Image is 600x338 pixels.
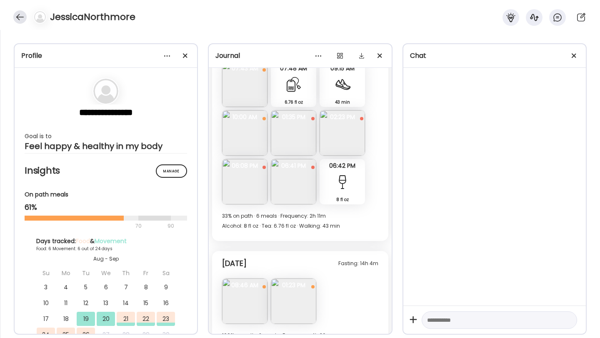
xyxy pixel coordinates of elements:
img: images%2FeG6ITufXlZfJWLTzQJChGV6uFB82%2FmNBTTR5iyWF8lWN74bNA%2F9XbBnrEcYFa5hyUNRLT1_240 [222,110,267,156]
div: 17 [37,312,55,326]
div: 11 [57,296,75,310]
div: Fasting: 14h 4m [338,258,378,268]
div: Food: 6 Movement: 6 out of 24 days [36,246,175,252]
span: 06:42 PM [320,162,365,169]
div: Th [117,266,135,280]
img: images%2FeG6ITufXlZfJWLTzQJChGV6uFB82%2FdkzFmtVVpYsuFcoZU5rD%2FawfkiRhNiDtmohCPsBY7_240 [222,278,267,324]
div: 43 min [323,98,362,107]
div: 21 [117,312,135,326]
img: images%2FeG6ITufXlZfJWLTzQJChGV6uFB82%2FLaLd4RCLjcPpuCgy0fI5%2Fq5uY42nB8ms8zAvw85xd_240 [271,278,316,324]
div: 15 [137,296,155,310]
span: 06:41 PM [271,162,316,169]
img: images%2FeG6ITufXlZfJWLTzQJChGV6uFB82%2FFbwJObHOIWDzOXLRVLGT%2FX7As2YHCKmlX0DYcpRlB_240 [320,110,365,156]
img: images%2FeG6ITufXlZfJWLTzQJChGV6uFB82%2FILkURmb4qbfBmXaJ9R1L%2FHtOHiKVIAim76xcxJidb_240 [271,110,316,156]
div: 14 [117,296,135,310]
img: images%2FeG6ITufXlZfJWLTzQJChGV6uFB82%2Fvn186dzTRO7r3ZuFkpGT%2F3vW0uIEWaV6jqzrvZI7x_240 [222,159,267,204]
div: 61% [25,202,187,212]
div: 13 [97,296,115,310]
div: We [97,266,115,280]
div: Mo [57,266,75,280]
div: Tu [77,266,95,280]
div: 12 [77,296,95,310]
span: 01:35 PM [271,113,316,121]
div: 4 [57,280,75,294]
div: 22 [137,312,155,326]
div: Fr [137,266,155,280]
div: 18 [57,312,75,326]
span: Food [76,237,90,245]
span: 07:43 AM [222,65,267,72]
div: 7 [117,280,135,294]
div: 90 [167,221,175,231]
div: Goal is to [25,131,187,141]
img: bg-avatar-default.svg [93,79,118,104]
div: Journal [215,51,385,61]
div: On path meals [25,190,187,199]
div: Chat [410,51,579,61]
div: 23 [157,312,175,326]
div: 10 [37,296,55,310]
div: 8 [137,280,155,294]
div: 5 [77,280,95,294]
span: 02:23 PM [320,113,365,121]
span: 10:00 AM [222,113,267,121]
div: Profile [21,51,190,61]
img: images%2FeG6ITufXlZfJWLTzQJChGV6uFB82%2Fu5cVB7MS3j8pbeNavmO7%2FYm83ABusBUL1ujnVzA03_240 [271,159,316,204]
div: Days tracked: & [36,237,175,246]
div: [DATE] [222,258,247,268]
h4: JessicaNorthmore [50,10,135,24]
div: 20 [97,312,115,326]
div: 16 [157,296,175,310]
div: 6.76 fl oz [274,98,313,107]
h2: Insights [25,164,187,177]
div: Feel happy & healthy in my body [25,141,187,151]
div: Sa [157,266,175,280]
div: 70 [25,221,165,231]
div: 3 [37,280,55,294]
span: 08:46 AM [222,281,267,289]
div: 19 [77,312,95,326]
span: 01:23 PM [271,281,316,289]
div: Aug - Sep [36,255,175,263]
div: Su [37,266,55,280]
div: Manage [156,164,187,178]
span: 06:08 PM [222,162,267,169]
span: 07:48 AM [271,65,316,72]
img: bg-avatar-default.svg [34,11,46,23]
div: 33% on path · 6 meals · Frequency: 2h 11m Alcohol: 8 fl oz · Tea: 6.76 fl oz · Walking: 43 min [222,211,378,231]
div: 6 [97,280,115,294]
span: 09:15 AM [320,65,365,72]
div: 9 [157,280,175,294]
span: Movement [95,237,127,245]
img: images%2FeG6ITufXlZfJWLTzQJChGV6uFB82%2FDzOCAzolisfsNpHRAv4O%2F7TrO95lOK6KPahemr9JR_240 [222,62,267,107]
div: 8 fl oz [323,195,362,204]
